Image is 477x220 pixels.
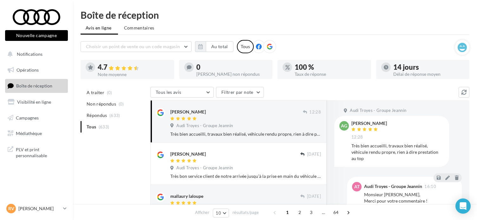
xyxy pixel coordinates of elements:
[98,72,169,77] div: Note moyenne
[87,89,104,96] span: A traiter
[424,184,436,189] span: 16:10
[306,207,316,217] span: 3
[307,152,321,157] span: [DATE]
[5,30,68,41] button: Nouvelle campagne
[351,134,363,140] span: 12:28
[309,109,321,115] span: 12:28
[4,143,69,161] a: PLV et print personnalisable
[393,72,465,76] div: Délai de réponse moyen
[364,184,422,189] div: Audi Troyes - Groupe Jeannin
[351,143,444,162] div: Très bien accueilli, travaux bien réalisé, véhicule rendu propre, rien à dire prestation au top
[393,64,465,71] div: 14 jours
[307,194,321,199] span: [DATE]
[295,207,305,217] span: 2
[206,41,233,52] button: Au total
[170,131,321,137] div: Très bien accueilli, travaux bien réalisé, véhicule rendu propre, rien à dire prestation au top
[16,115,39,120] span: Campagnes
[17,51,42,57] span: Notifications
[16,131,42,136] span: Médiathèque
[16,83,52,88] span: Boîte de réception
[295,72,366,76] div: Taux de réponse
[86,44,180,49] span: Choisir un point de vente ou un code magasin
[170,193,203,199] div: mallaury laloupe
[232,210,259,216] span: résultats/page
[196,72,268,76] div: [PERSON_NAME] non répondus
[295,64,366,71] div: 100 %
[16,67,39,73] span: Opérations
[81,10,469,20] div: Boîte de réception
[8,205,14,212] span: RV
[4,48,67,61] button: Notifications
[195,210,209,216] span: Afficher
[4,63,69,77] a: Opérations
[18,205,61,212] p: [PERSON_NAME]
[176,123,233,129] span: Audi Troyes - Groupe Jeannin
[87,112,107,119] span: Répondus
[318,207,329,217] span: ...
[216,87,264,98] button: Filtrer par note
[170,173,321,179] div: Très bon service client de notre arrivée jusqu’à la prise en main du véhicule Un grand merci à [P...
[455,198,471,214] div: Open Intercom Messenger
[5,203,68,215] a: RV [PERSON_NAME]
[331,207,341,217] span: 64
[156,89,181,95] span: Tous les avis
[341,123,347,129] span: AG
[195,41,233,52] button: Au total
[4,127,69,140] a: Médiathèque
[170,109,206,115] div: [PERSON_NAME]
[16,145,65,159] span: PLV et print personnalisable
[237,40,254,53] div: Tous
[196,64,268,71] div: 0
[150,87,214,98] button: Tous les avis
[4,111,69,125] a: Campagnes
[216,210,221,216] span: 10
[170,151,206,157] div: [PERSON_NAME]
[351,121,387,126] div: [PERSON_NAME]
[176,165,233,171] span: Audi Troyes - Groupe Jeannin
[17,99,51,105] span: Visibilité en ligne
[109,113,120,118] span: (633)
[81,41,192,52] button: Choisir un point de vente ou un code magasin
[4,79,69,93] a: Boîte de réception
[119,101,124,107] span: (0)
[107,90,112,95] span: (0)
[350,108,406,113] span: Audi Troyes - Groupe Jeannin
[98,64,169,71] div: 4.7
[4,95,69,109] a: Visibilité en ligne
[213,209,229,217] button: 10
[282,207,292,217] span: 1
[354,184,360,190] span: AT
[87,101,116,107] span: Non répondus
[124,25,154,31] span: Commentaires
